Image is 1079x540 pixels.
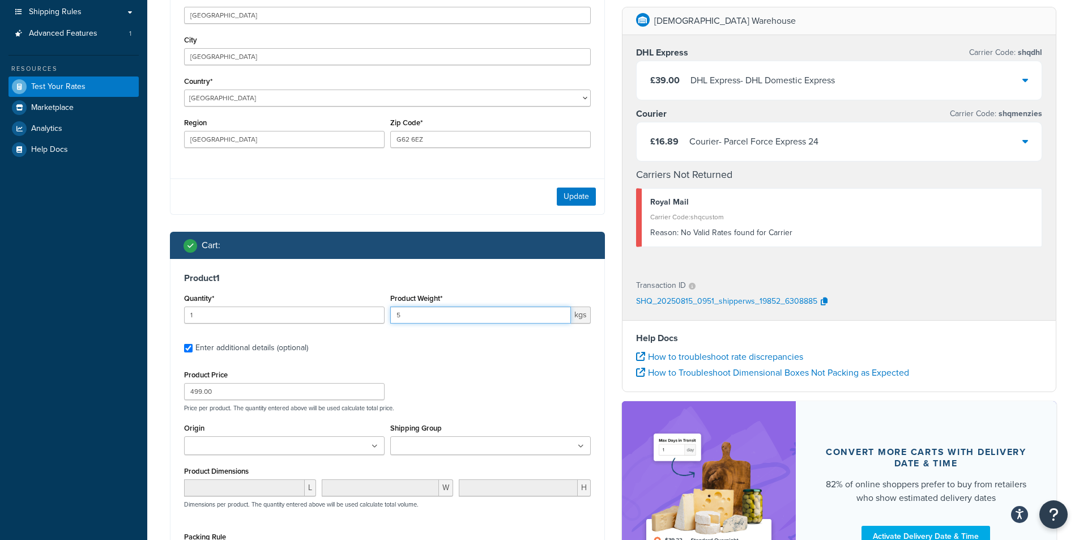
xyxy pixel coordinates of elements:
[390,424,442,432] label: Shipping Group
[184,307,385,324] input: 0.0
[950,106,1042,122] p: Carrier Code:
[29,7,82,17] span: Shipping Rules
[129,29,131,39] span: 1
[202,240,220,250] h2: Cart :
[390,118,423,127] label: Zip Code*
[31,103,74,113] span: Marketplace
[184,77,212,86] label: Country*
[823,447,1030,469] div: Convert more carts with delivery date & time
[184,424,204,432] label: Origin
[8,23,139,44] li: Advanced Features
[184,371,228,379] label: Product Price
[31,82,86,92] span: Test Your Rates
[636,331,1043,345] h4: Help Docs
[823,478,1030,505] div: 82% of online shoppers prefer to buy from retailers who show estimated delivery dates
[654,13,796,29] p: [DEMOGRAPHIC_DATA] Warehouse
[650,209,1034,225] div: Carrier Code: shqcustom
[184,7,591,24] input: Apt., Suite, etc.
[636,294,817,311] p: SHQ_20250815_0951_shipperws_19852_6308885
[636,366,909,379] a: How to Troubleshoot Dimensional Boxes Not Packing as Expected
[439,479,453,496] span: W
[390,307,571,324] input: 0.00
[8,76,139,97] a: Test Your Rates
[8,64,139,74] div: Resources
[636,278,686,294] p: Transaction ID
[184,467,249,475] label: Product Dimensions
[636,47,688,58] h3: DHL Express
[184,36,197,44] label: City
[8,139,139,160] a: Help Docs
[31,124,62,134] span: Analytics
[636,108,667,120] h3: Courier
[1039,500,1068,529] button: Open Resource Center
[650,135,679,148] span: £16.89
[690,73,835,88] div: DHL Express - DHL Domestic Express
[689,134,818,150] div: Courier - Parcel Force Express 24
[650,194,1034,210] div: Royal Mail
[969,45,1042,61] p: Carrier Code:
[650,225,1034,241] div: No Valid Rates found for Carrier
[390,294,442,303] label: Product Weight*
[578,479,591,496] span: H
[184,273,591,284] h3: Product 1
[571,307,591,324] span: kgs
[29,29,97,39] span: Advanced Features
[8,118,139,139] a: Analytics
[8,2,139,23] a: Shipping Rules
[996,108,1042,120] span: shqmenzies
[8,23,139,44] a: Advanced Features1
[31,145,68,155] span: Help Docs
[305,479,316,496] span: L
[636,350,803,363] a: How to troubleshoot rate discrepancies
[557,188,596,206] button: Update
[650,227,679,239] span: Reason:
[8,97,139,118] a: Marketplace
[650,74,680,87] span: £39.00
[181,500,419,508] p: Dimensions per product. The quantity entered above will be used calculate total volume.
[184,344,193,352] input: Enter additional details (optional)
[195,340,308,356] div: Enter additional details (optional)
[636,167,1043,182] h4: Carriers Not Returned
[184,118,207,127] label: Region
[181,404,594,412] p: Price per product. The quantity entered above will be used calculate total price.
[1016,46,1042,58] span: shqdhl
[184,294,214,303] label: Quantity*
